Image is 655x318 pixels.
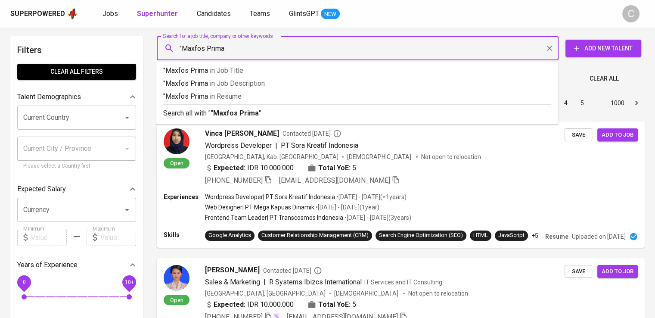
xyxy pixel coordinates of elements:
span: | [275,140,277,151]
div: Customer Relationship Management (CRM) [261,231,369,240]
p: Search all with " " [163,108,551,118]
span: | [264,277,266,287]
b: "Maxfos Prima [211,109,259,117]
p: Resume [545,232,568,241]
a: Jobs [102,9,120,19]
span: Add New Talent [572,43,634,54]
p: +5 [531,231,538,240]
span: Save [569,130,588,140]
span: 10+ [124,279,133,285]
span: 5 [352,299,356,310]
p: Not open to relocation [408,289,468,298]
div: [GEOGRAPHIC_DATA], Kab. [GEOGRAPHIC_DATA] [205,153,338,161]
a: Superpoweredapp logo [10,7,78,20]
input: Value [100,229,136,246]
input: Value [31,229,67,246]
button: Add to job [597,128,638,142]
button: Clear All filters [17,64,136,80]
div: Expected Salary [17,181,136,198]
div: HTML [473,231,488,240]
svg: By Batam recruiter [314,266,322,275]
span: [EMAIL_ADDRESS][DOMAIN_NAME] [279,176,390,184]
p: • [DATE] - [DATE] ( <1 years ) [335,193,407,201]
button: Open [121,204,133,216]
a: Superhunter [137,9,180,19]
p: Please select a Country first [23,162,130,171]
button: Add to job [597,265,638,278]
span: Add to job [602,267,633,277]
span: GlintsGPT [289,9,319,18]
p: "Maxfos Prima [163,78,551,89]
p: Wordpress Developer | PT Sora Kreatif Indonesia [205,193,335,201]
div: [GEOGRAPHIC_DATA], [GEOGRAPHIC_DATA] [205,289,326,298]
button: Save [565,265,592,278]
nav: pagination navigation [492,96,645,110]
b: Total YoE: [318,163,351,173]
button: Clear All [586,71,622,87]
span: in Job Description [210,79,265,87]
p: Years of Experience [17,260,78,270]
p: Expected Salary [17,184,66,194]
a: Teams [250,9,272,19]
img: 84e315d75cb90cb6068c21c63f1c8f3d.jpg [164,128,189,154]
img: app logo [67,7,78,20]
span: Contacted [DATE] [263,266,322,275]
span: Jobs [102,9,118,18]
h6: Filters [17,43,136,57]
span: Vinca [PERSON_NAME] [205,128,279,139]
a: OpenVinca [PERSON_NAME]Contacted [DATE]Wordpress Developer|PT Sora Kreatif Indonesia[GEOGRAPHIC_D... [157,122,645,248]
span: Add to job [602,130,633,140]
div: Talent Demographics [17,88,136,106]
button: Save [565,128,592,142]
p: Frontend Team Leader | PT Transcosmos Indonesia [205,213,343,222]
span: Open [167,296,187,304]
span: in Job Title [210,66,243,75]
button: Clear [543,42,556,54]
p: Uploaded on [DATE] [572,232,626,241]
div: C [622,5,639,22]
button: Go to page 5 [575,96,589,110]
b: Total YoE: [318,299,351,310]
button: Go to page 1000 [608,96,627,110]
span: [DEMOGRAPHIC_DATA] [347,153,413,161]
div: Google Analytics [208,231,251,240]
p: • [DATE] - [DATE] ( 3 years ) [343,213,411,222]
p: Web Designer | PT Mega Kapuas Dinamik [205,203,314,212]
div: Search Engine Optimization (SEO) [379,231,463,240]
span: Teams [250,9,270,18]
span: Save [569,267,588,277]
span: IT Services and IT Consulting [364,279,442,286]
span: Clear All [590,73,619,84]
p: "Maxfos Prima [163,91,551,102]
p: Talent Demographics [17,92,81,102]
span: [PERSON_NAME] [205,265,260,275]
a: Candidates [197,9,233,19]
span: 5 [352,163,356,173]
b: Superhunter [137,9,178,18]
span: Wordpress Developer [205,141,272,150]
div: IDR 10.000.000 [205,163,294,173]
span: 0 [22,279,25,285]
span: Candidates [197,9,231,18]
p: Experiences [164,193,205,201]
b: Expected: [214,299,245,310]
span: Clear All filters [24,66,129,77]
span: in Resume [210,92,242,100]
img: 94ac022bc343f35a29a7229edeb73259.jpg [164,265,189,291]
span: Sales & Marketing [205,278,260,286]
svg: By Batam recruiter [333,129,341,138]
div: … [592,99,605,107]
div: JavaScript [498,231,525,240]
p: Not open to relocation [421,153,481,161]
button: Go to page 4 [559,96,573,110]
div: Years of Experience [17,256,136,274]
span: Contacted [DATE] [282,129,341,138]
b: Expected: [214,163,245,173]
button: Open [121,112,133,124]
span: NEW [321,10,340,19]
div: IDR 10.000.000 [205,299,294,310]
p: • [DATE] - [DATE] ( 1 year ) [314,203,379,212]
button: Go to next page [630,96,643,110]
span: R Systems Ibizcs International [269,278,362,286]
p: "Maxfos Prima [163,65,551,76]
